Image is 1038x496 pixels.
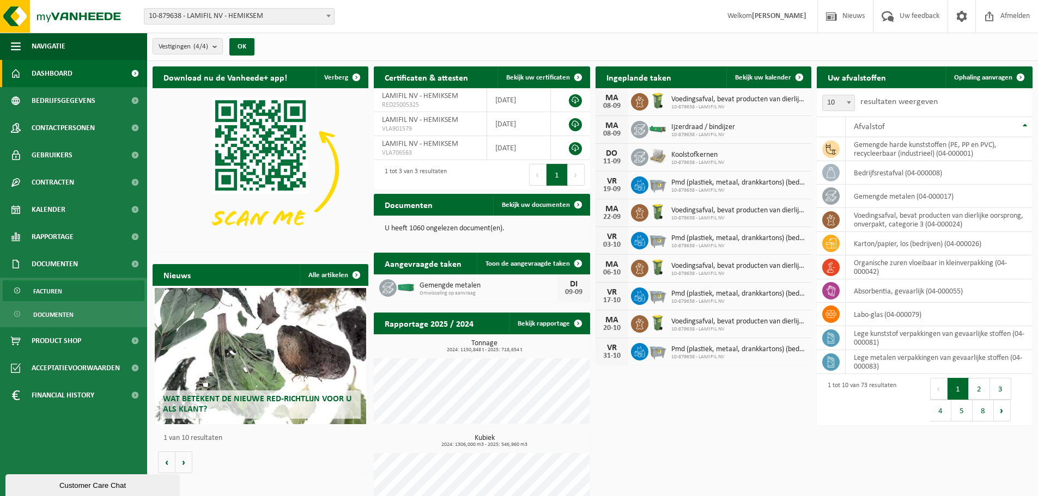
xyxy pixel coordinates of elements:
[930,378,948,400] button: Previous
[379,434,590,448] h3: Kubiek
[846,185,1033,208] td: gemengde metalen (04-000017)
[846,326,1033,350] td: lege kunststof verpakkingen van gevaarlijke stoffen (04-000081)
[385,225,579,232] p: U heeft 1060 ongelezen document(en).
[563,280,585,289] div: DI
[648,147,667,166] img: LP-PA-00000-WDN-11
[485,260,570,267] span: Toon de aangevraagde taken
[509,313,589,334] a: Bekijk rapportage
[568,164,585,186] button: Next
[671,151,725,160] span: Koolstofkernen
[648,314,667,332] img: WB-0140-HPE-GN-50
[32,60,72,87] span: Dashboard
[32,142,72,169] span: Gebruikers
[420,281,557,290] span: Gemengde metalen
[382,101,478,109] span: RED25005325
[158,451,175,473] button: Vorige
[493,194,589,216] a: Bekijk uw documenten
[846,255,1033,279] td: organische zuren vloeibaar in kleinverpakking (04-000042)
[671,317,806,326] span: Voedingsafval, bevat producten van dierlijke oorsprong, onverpakt, categorie 3
[32,250,78,278] span: Documenten
[601,352,623,360] div: 31-10
[601,94,623,102] div: MA
[671,95,806,104] span: Voedingsafval, bevat producten van dierlijke oorsprong, onverpakt, categorie 3
[671,345,806,354] span: Pmd (plastiek, metaal, drankkartons) (bedrijven)
[601,213,623,221] div: 22-09
[601,102,623,110] div: 08-09
[601,205,623,213] div: MA
[860,97,938,106] label: resultaten weergeven
[529,164,547,186] button: Previous
[32,196,65,223] span: Kalender
[487,136,551,160] td: [DATE]
[601,344,623,352] div: VR
[155,288,366,424] a: Wat betekent de nieuwe RED-richtlijn voor u als klant?
[994,400,1011,421] button: Next
[382,92,458,100] span: LAMIFIL NV - HEMIKSEM
[671,290,806,298] span: Pmd (plastiek, metaal, drankkartons) (bedrijven)
[3,304,144,324] a: Documenten
[990,378,1011,400] button: 3
[945,66,1031,88] a: Ophaling aanvragen
[379,163,447,187] div: 1 tot 3 van 3 resultaten
[153,264,202,285] h2: Nieuws
[563,289,585,296] div: 09-09
[3,280,144,301] a: Facturen
[846,303,1033,326] td: labo-glas (04-000079)
[671,132,735,138] span: 10-879638 - LAMIFIL NV
[846,208,1033,232] td: voedingsafval, bevat producten van dierlijke oorsprong, onverpakt, categorie 3 (04-000024)
[817,66,897,88] h2: Uw afvalstoffen
[477,253,589,274] a: Toon de aangevraagde taken
[374,66,479,88] h2: Certificaten & attesten
[601,121,623,130] div: MA
[175,451,192,473] button: Volgende
[153,88,368,250] img: Download de VHEPlus App
[379,442,590,448] span: 2024: 1306,000 m3 - 2025: 546,960 m3
[954,74,1012,81] span: Ophaling aanvragen
[374,253,472,274] h2: Aangevraagde taken
[193,43,208,50] count: (4/4)
[32,87,95,114] span: Bedrijfsgegevens
[648,91,667,110] img: WB-0140-HPE-GN-50
[601,297,623,304] div: 17-10
[374,313,484,334] h2: Rapportage 2025 / 2024
[502,201,570,209] span: Bekijk uw documenten
[144,9,334,24] span: 10-879638 - LAMIFIL NV - HEMIKSEM
[153,38,223,54] button: Vestigingen(4/4)
[33,281,62,302] span: Facturen
[374,194,444,215] h2: Documenten
[822,377,896,422] div: 1 tot 10 van 73 resultaten
[671,179,806,187] span: Pmd (plastiek, metaal, drankkartons) (bedrijven)
[32,382,94,409] span: Financial History
[671,215,806,222] span: 10-879638 - LAMIFIL NV
[601,269,623,277] div: 06-10
[846,137,1033,161] td: gemengde harde kunststoffen (PE, PP en PVC), recycleerbaar (industrieel) (04-000001)
[596,66,682,88] h2: Ingeplande taken
[382,116,458,124] span: LAMIFIL NV - HEMIKSEM
[487,112,551,136] td: [DATE]
[752,12,806,20] strong: [PERSON_NAME]
[601,186,623,193] div: 19-09
[648,258,667,277] img: WB-0140-HPE-GN-50
[32,223,74,250] span: Rapportage
[300,264,367,286] a: Alle artikelen
[948,378,969,400] button: 1
[601,177,623,186] div: VR
[846,350,1033,374] td: lege metalen verpakkingen van gevaarlijke stoffen (04-000083)
[601,316,623,324] div: MA
[854,123,885,131] span: Afvalstof
[822,95,855,111] span: 10
[547,164,568,186] button: 1
[846,161,1033,185] td: bedrijfsrestafval (04-000008)
[671,271,806,277] span: 10-879638 - LAMIFIL NV
[846,232,1033,255] td: karton/papier, los (bedrijven) (04-000026)
[601,232,623,241] div: VR
[671,234,806,243] span: Pmd (plastiek, metaal, drankkartons) (bedrijven)
[601,288,623,297] div: VR
[163,434,363,442] p: 1 van 10 resultaten
[671,123,735,132] span: Ijzerdraad / bindijzer
[153,66,298,88] h2: Download nu de Vanheede+ app!
[735,74,791,81] span: Bekijk uw kalender
[487,88,551,112] td: [DATE]
[671,262,806,271] span: Voedingsafval, bevat producten van dierlijke oorsprong, onverpakt, categorie 3
[601,241,623,249] div: 03-10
